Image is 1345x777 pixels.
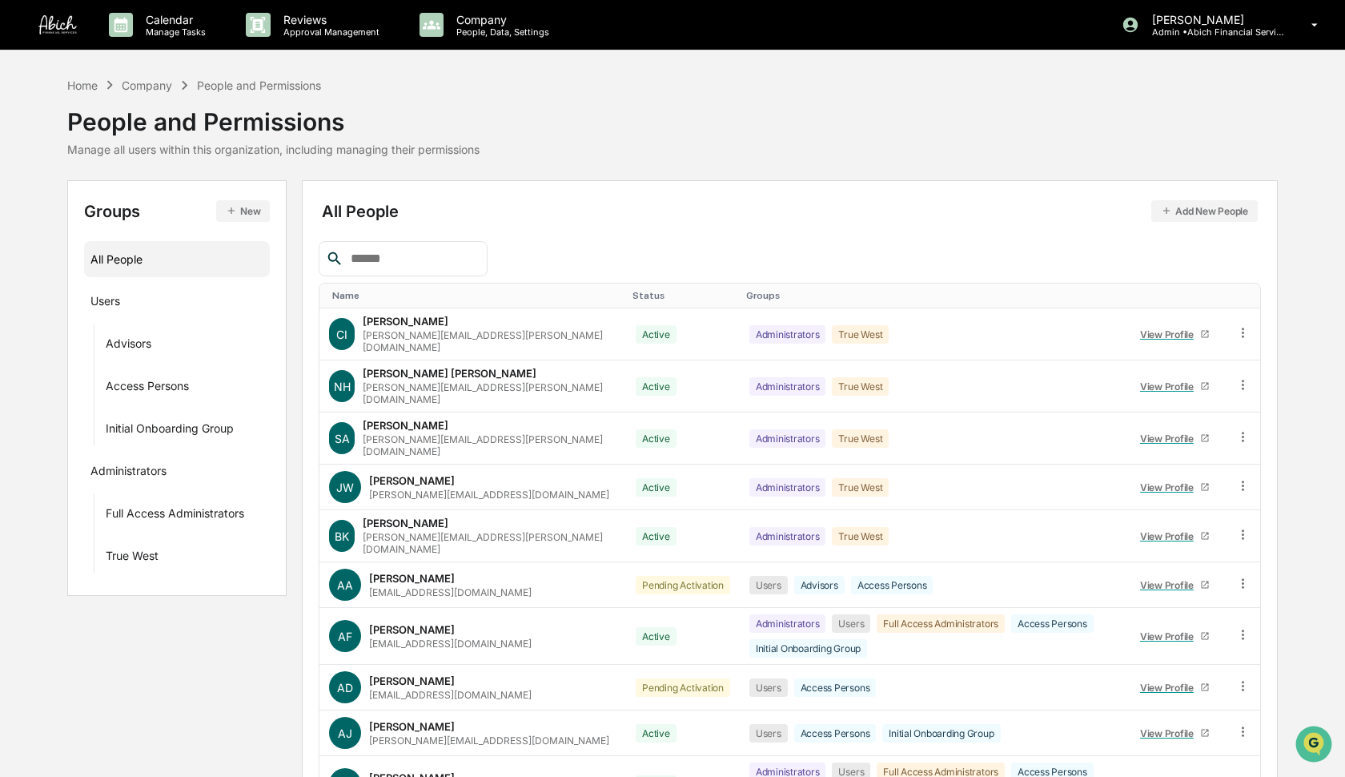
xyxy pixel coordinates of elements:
[794,678,877,697] div: Access Persons
[749,377,826,396] div: Administrators
[337,681,353,694] span: AD
[1294,724,1337,767] iframe: Open customer support
[38,15,77,34] img: logo
[1140,727,1200,739] div: View Profile
[1133,675,1216,700] a: View Profile
[369,572,455,585] div: [PERSON_NAME]
[106,336,151,356] div: Advisors
[106,421,234,441] div: Initial Onboarding Group
[636,429,677,448] div: Active
[636,325,677,344] div: Active
[90,246,263,272] div: All People
[16,203,29,216] div: 🖐️
[67,143,480,156] div: Manage all users within this organization, including managing their permissions
[749,325,826,344] div: Administrators
[1133,721,1216,746] a: View Profile
[1130,290,1219,301] div: Toggle SortBy
[272,127,291,147] button: Start new chat
[636,478,677,497] div: Active
[444,13,557,26] p: Company
[369,474,455,487] div: [PERSON_NAME]
[1140,630,1200,642] div: View Profile
[332,290,620,301] div: Toggle SortBy
[749,724,788,743] div: Users
[1140,481,1200,493] div: View Profile
[369,489,609,501] div: [PERSON_NAME][EMAIL_ADDRESS][DOMAIN_NAME]
[1140,380,1200,393] div: View Profile
[749,478,826,497] div: Administrators
[84,200,270,222] div: Groups
[32,202,103,218] span: Preclearance
[54,123,263,139] div: Start new chat
[1133,475,1216,500] a: View Profile
[636,576,730,594] div: Pending Activation
[363,367,536,380] div: [PERSON_NAME] [PERSON_NAME]
[749,576,788,594] div: Users
[369,623,455,636] div: [PERSON_NAME]
[363,381,616,405] div: [PERSON_NAME][EMAIL_ADDRESS][PERSON_NAME][DOMAIN_NAME]
[67,95,480,136] div: People and Permissions
[197,79,321,92] div: People and Permissions
[336,328,347,341] span: CI
[832,325,889,344] div: True West
[337,578,353,592] span: AA
[749,614,826,633] div: Administrators
[271,26,387,38] p: Approval Management
[749,678,788,697] div: Users
[54,139,203,151] div: We're available if you need us!
[369,689,532,701] div: [EMAIL_ADDRESS][DOMAIN_NAME]
[106,379,189,398] div: Access Persons
[116,203,129,216] div: 🗄️
[335,529,349,543] span: BK
[90,464,167,483] div: Administrators
[110,195,205,224] a: 🗄️Attestations
[106,549,159,568] div: True West
[113,271,194,284] a: Powered byPylon
[1011,614,1094,633] div: Access Persons
[832,377,889,396] div: True West
[159,272,194,284] span: Pylon
[363,419,448,432] div: [PERSON_NAME]
[16,234,29,247] div: 🔎
[1139,26,1288,38] p: Admin • Abich Financial Services
[877,614,1005,633] div: Full Access Administrators
[444,26,557,38] p: People, Data, Settings
[746,290,1118,301] div: Toggle SortBy
[1239,290,1254,301] div: Toggle SortBy
[749,527,826,546] div: Administrators
[363,531,616,555] div: [PERSON_NAME][EMAIL_ADDRESS][PERSON_NAME][DOMAIN_NAME]
[133,26,214,38] p: Manage Tasks
[832,614,870,633] div: Users
[851,576,933,594] div: Access Persons
[369,720,455,733] div: [PERSON_NAME]
[16,123,45,151] img: 1746055101610-c473b297-6a78-478c-a979-82029cc54cd1
[363,315,448,328] div: [PERSON_NAME]
[16,34,291,59] p: How can we help?
[1151,200,1258,222] button: Add New People
[369,735,609,747] div: [PERSON_NAME][EMAIL_ADDRESS][DOMAIN_NAME]
[338,630,352,643] span: AF
[1140,328,1200,340] div: View Profile
[132,202,199,218] span: Attestations
[636,627,677,646] div: Active
[336,481,354,494] span: JW
[636,527,677,546] div: Active
[749,429,826,448] div: Administrators
[363,517,448,529] div: [PERSON_NAME]
[832,527,889,546] div: True West
[1140,433,1200,445] div: View Profile
[794,724,877,743] div: Access Persons
[1140,579,1200,591] div: View Profile
[363,329,616,353] div: [PERSON_NAME][EMAIL_ADDRESS][PERSON_NAME][DOMAIN_NAME]
[338,727,352,740] span: AJ
[1140,682,1200,694] div: View Profile
[106,506,244,525] div: Full Access Administrators
[363,433,616,457] div: [PERSON_NAME][EMAIL_ADDRESS][PERSON_NAME][DOMAIN_NAME]
[216,200,270,222] button: New
[1133,374,1216,399] a: View Profile
[10,195,110,224] a: 🖐️Preclearance
[335,432,350,445] span: SA
[271,13,387,26] p: Reviews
